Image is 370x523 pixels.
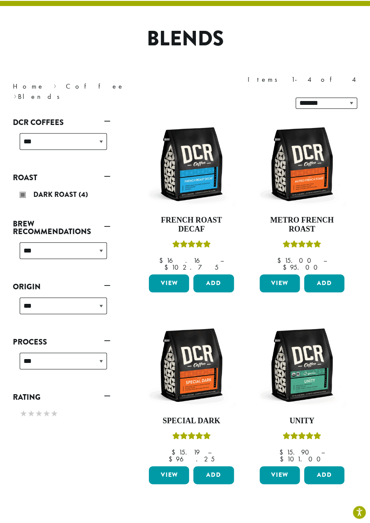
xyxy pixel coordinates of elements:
div: Rating [13,404,110,424]
span: $ [282,263,290,272]
div: Rated 5.00 out of 5 [283,239,321,252]
span: $ [172,448,179,457]
a: Coffee [66,82,124,91]
span: Dark Roast [33,190,79,199]
a: UnityRated 5.00 out of 5 [258,321,346,463]
h1: Blends [6,27,364,51]
span: ★ [43,407,50,420]
div: Roast [13,185,110,206]
span: › [53,78,56,92]
button: Add [304,274,344,292]
bdi: 96.25 [168,455,214,464]
a: Brew Recommendations [13,217,110,239]
a: Special DarkRated 5.00 out of 5 [147,321,236,463]
img: DCR-12oz-Metro-French-Roast-Stock-scaled.png [258,119,346,208]
a: Metro French RoastRated 5.00 out of 5 [258,119,346,271]
span: $ [168,455,175,464]
a: DCR Coffees [13,115,110,130]
span: $ [159,256,166,265]
h4: Metro French Roast [258,216,346,234]
span: $ [277,256,284,265]
div: Process [13,349,110,380]
div: Origin [13,294,110,324]
img: DCR-12oz-Special-Dark-Stock-scaled.png [147,321,236,410]
img: DCR-12oz-FTO-Unity-Stock-scaled.png [258,321,346,410]
span: – [321,448,325,457]
span: $ [279,448,287,457]
span: ★ [35,407,43,420]
span: – [208,448,211,457]
h4: French Roast Decaf [147,216,236,234]
div: Rated 5.00 out of 5 [283,431,321,444]
span: › [14,89,17,102]
bdi: 102.75 [164,263,219,272]
a: Home [13,82,44,91]
button: Add [193,466,234,484]
div: Rated 5.00 out of 5 [172,239,210,252]
a: Origin [13,279,110,294]
bdi: 95.00 [282,263,321,272]
button: Add [304,466,344,484]
bdi: 15.00 [277,256,315,265]
img: DCR-12oz-French-Roast-Decaf-Stock-scaled.png [147,119,236,208]
span: (4) [79,190,88,199]
a: View [149,274,189,292]
span: – [323,256,327,265]
a: French Roast DecafRated 5.00 out of 5 [147,119,236,271]
span: – [220,256,224,265]
a: Process [13,335,110,349]
div: Brew Recommendations [13,239,110,269]
h4: Unity [258,416,346,426]
nav: Breadcrumb [13,81,172,102]
bdi: 16.16 [159,256,212,265]
a: View [260,274,300,292]
span: ★ [20,407,27,420]
span: $ [279,455,287,464]
div: Rated 5.00 out of 5 [172,431,210,444]
bdi: 15.19 [172,448,200,457]
a: View [260,466,300,484]
bdi: 101.00 [279,455,324,464]
h4: Special Dark [147,416,236,426]
a: Roast [13,170,110,185]
a: View [149,466,189,484]
a: Rating [13,390,110,404]
span: $ [164,263,172,272]
button: Add [193,274,234,292]
div: DCR Coffees [13,130,110,160]
bdi: 15.90 [279,448,313,457]
span: ★ [50,407,58,420]
div: Items 1-4 of 4 [248,74,357,85]
span: ★ [27,407,35,420]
